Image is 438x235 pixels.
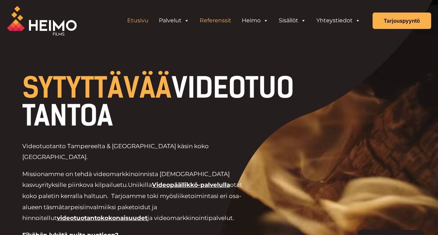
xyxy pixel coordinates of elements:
[122,14,154,28] a: Etusivu
[372,13,431,29] a: Tarjouspyyntö
[22,71,171,105] span: SYTYTTÄVÄÄ
[194,14,237,28] a: Referenssit
[22,74,301,130] h1: VIDEOTUOTANTOA
[22,192,241,211] span: liiketoimintasi eri osa-alueen täsmätarpeisiin
[22,169,254,224] p: Missionamme on tehdä videomarkkinoinnista [DEMOGRAPHIC_DATA] kasvuyrityksille piinkova kilpailuetu.
[154,14,194,28] a: Palvelut
[118,14,369,28] aside: Header Widget 1
[237,14,274,28] a: Heimo
[22,204,157,222] span: valmiiksi paketoidut ja hinnoitellut
[57,214,147,221] a: videotuotantokokonaisuudet
[311,14,366,28] a: Yhteystiedot
[274,14,311,28] a: Sisällöt
[147,214,234,221] span: ja videomarkkinointipalvelut.
[128,181,152,188] span: Uniikilla
[152,181,230,188] a: Videopäällikkö-palvelulla
[22,141,254,163] p: Videotuotanto Tampereelta & [GEOGRAPHIC_DATA] käsin koko [GEOGRAPHIC_DATA].
[7,6,77,36] img: Heimo Filmsin logo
